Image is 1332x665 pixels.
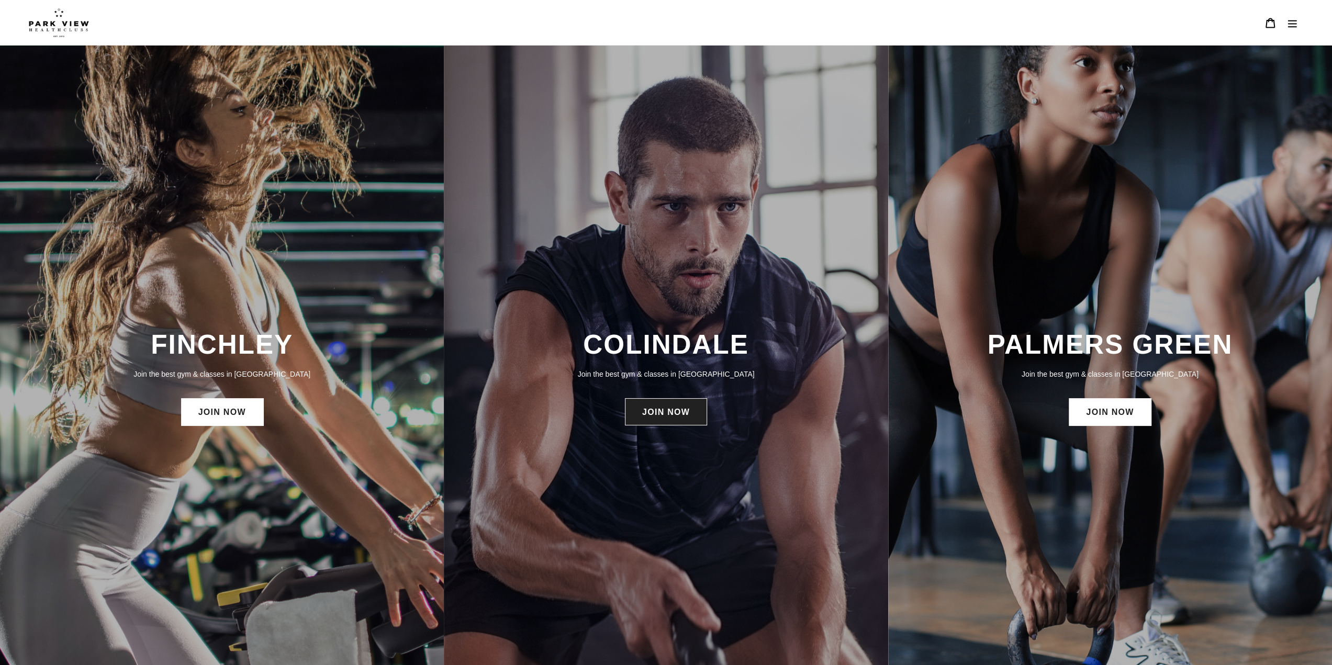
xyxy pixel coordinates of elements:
p: Join the best gym & classes in [GEOGRAPHIC_DATA] [454,368,877,380]
h3: COLINDALE [454,329,877,360]
a: JOIN NOW: Palmers Green Membership [1069,398,1151,425]
p: Join the best gym & classes in [GEOGRAPHIC_DATA] [10,368,433,380]
p: Join the best gym & classes in [GEOGRAPHIC_DATA] [899,368,1322,380]
h3: PALMERS GREEN [899,329,1322,360]
button: Menu [1281,12,1303,34]
a: JOIN NOW: Colindale Membership [625,398,707,425]
img: Park view health clubs is a gym near you. [29,8,89,37]
h3: FINCHLEY [10,329,433,360]
a: JOIN NOW: Finchley Membership [181,398,263,425]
